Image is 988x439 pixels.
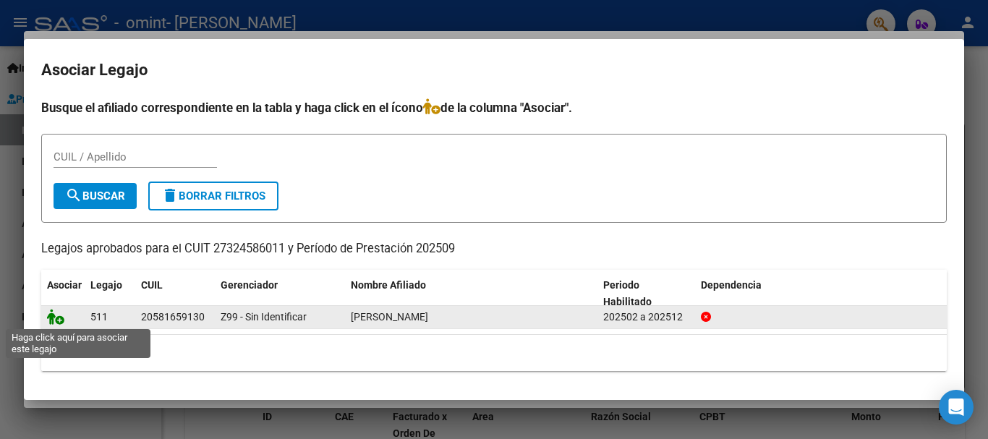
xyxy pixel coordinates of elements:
[148,182,278,210] button: Borrar Filtros
[41,240,947,258] p: Legajos aprobados para el CUIT 27324586011 y Período de Prestación 202509
[90,311,108,323] span: 511
[141,309,205,325] div: 20581659130
[47,279,82,291] span: Asociar
[65,187,82,204] mat-icon: search
[65,189,125,203] span: Buscar
[351,311,428,323] span: GONZALEZ RAMALLO OCTAVIO
[597,270,695,317] datatable-header-cell: Periodo Habilitado
[90,279,122,291] span: Legajo
[135,270,215,317] datatable-header-cell: CUIL
[41,270,85,317] datatable-header-cell: Asociar
[701,279,762,291] span: Dependencia
[603,309,689,325] div: 202502 a 202512
[54,183,137,209] button: Buscar
[41,98,947,117] h4: Busque el afiliado correspondiente en la tabla y haga click en el ícono de la columna "Asociar".
[215,270,345,317] datatable-header-cell: Gerenciador
[161,187,179,204] mat-icon: delete
[939,390,974,425] div: Open Intercom Messenger
[221,311,307,323] span: Z99 - Sin Identificar
[141,279,163,291] span: CUIL
[603,279,652,307] span: Periodo Habilitado
[161,189,265,203] span: Borrar Filtros
[345,270,597,317] datatable-header-cell: Nombre Afiliado
[695,270,947,317] datatable-header-cell: Dependencia
[85,270,135,317] datatable-header-cell: Legajo
[41,335,947,371] div: 1 registros
[351,279,426,291] span: Nombre Afiliado
[41,56,947,84] h2: Asociar Legajo
[221,279,278,291] span: Gerenciador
